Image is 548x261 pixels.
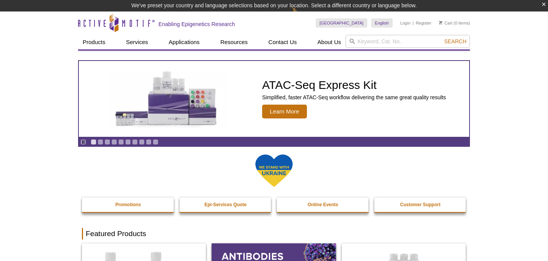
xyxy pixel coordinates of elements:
a: Resources [216,35,253,49]
h2: Featured Products [82,228,466,240]
input: Keyword, Cat. No. [346,35,470,48]
a: Go to slide 1 [91,139,96,145]
span: Learn More [262,105,307,118]
a: Services [121,35,153,49]
a: Customer Support [374,197,467,212]
a: Epi-Services Quote [179,197,272,212]
strong: Online Events [308,202,338,207]
a: Go to slide 8 [139,139,145,145]
a: Online Events [277,197,369,212]
a: Go to slide 10 [153,139,158,145]
a: Go to slide 9 [146,139,152,145]
button: Search [442,38,469,45]
a: About Us [313,35,346,49]
a: Go to slide 5 [118,139,124,145]
li: | [413,18,414,28]
a: Products [78,35,110,49]
a: Cart [439,20,452,26]
a: Go to slide 2 [98,139,103,145]
strong: Promotions [115,202,141,207]
img: We Stand With Ukraine [255,154,293,188]
img: ATAC-Seq Express Kit [104,70,230,128]
img: Change Here [292,6,312,24]
h2: Enabling Epigenetics Research [158,21,235,28]
a: Go to slide 4 [111,139,117,145]
strong: Customer Support [400,202,440,207]
a: [GEOGRAPHIC_DATA] [316,18,367,28]
strong: Epi-Services Quote [204,202,246,207]
a: Go to slide 7 [132,139,138,145]
a: Register [416,20,431,26]
a: Promotions [82,197,175,212]
a: Toggle autoplay [80,139,86,145]
p: Simplified, faster ATAC-Seq workflow delivering the same great quality results [262,94,446,101]
h2: ATAC-Seq Express Kit [262,79,446,91]
a: Go to slide 6 [125,139,131,145]
a: English [371,18,393,28]
span: Search [444,38,466,44]
a: Contact Us [264,35,301,49]
li: (0 items) [439,18,470,28]
a: ATAC-Seq Express Kit ATAC-Seq Express Kit Simplified, faster ATAC-Seq workflow delivering the sam... [79,61,469,137]
a: Applications [164,35,204,49]
a: Login [400,20,411,26]
a: Go to slide 3 [104,139,110,145]
img: Your Cart [439,21,442,25]
article: ATAC-Seq Express Kit [79,61,469,137]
